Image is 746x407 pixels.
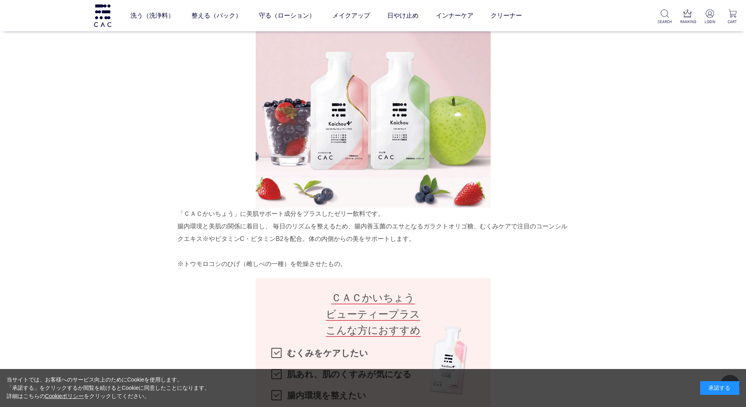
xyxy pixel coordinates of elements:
p: CART [725,19,740,25]
img: ドリンクイメージ画像 [256,15,491,208]
p: SEARCH [657,19,672,25]
p: RANKING [680,19,695,25]
a: 洗う（洗浄料） [130,5,174,27]
a: SEARCH [657,9,672,25]
div: 当サイトでは、お客様へのサービス向上のためにCookieを使用します。 「承諾する」をクリックするか閲覧を続けるとCookieに同意したことになります。 詳細はこちらの をクリックしてください。 [7,376,210,400]
a: メイクアップ [332,5,370,27]
div: 「ＣＡＣかいちょう」に美肌サポート成分をプラスしたゼリー飲料です。 腸内環境と美肌の関係に着目し、 毎日のリズムを整えるため、腸内善玉菌のエサとなるガラクトオリゴ糖、むくみケアで注目のコーンシル... [177,208,569,270]
a: Cookieポリシー [45,393,84,399]
a: インナーケア [436,5,473,27]
div: 承諾する [700,381,739,395]
li: むくみをケアしたい [271,343,475,364]
a: 守る（ローション） [259,5,315,27]
a: クリーナー [491,5,522,27]
a: 整える（パック） [191,5,242,27]
img: logo [93,4,112,27]
a: RANKING [680,9,695,25]
a: LOGIN [703,9,717,25]
a: 日やけ止め [387,5,419,27]
span: ＣＡＣかいちょう ビューティープラス こんな方におすすめ [326,292,421,337]
img: goodsR-best060506.png [428,325,467,395]
a: CART [725,9,740,25]
li: 肌あれ、肌のくすみが気になる [271,364,475,385]
p: LOGIN [703,19,717,25]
